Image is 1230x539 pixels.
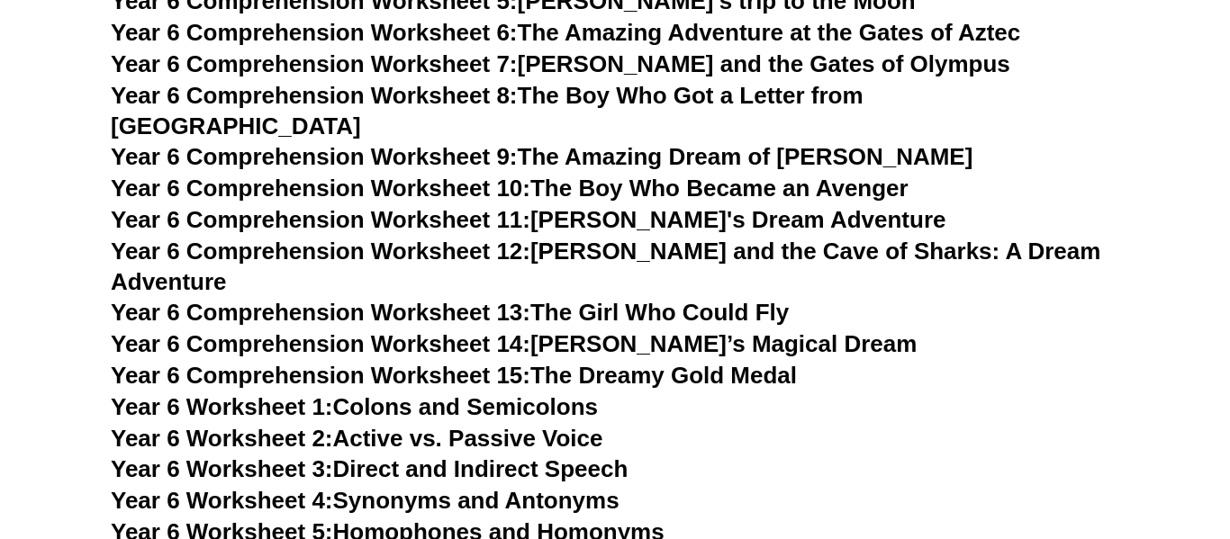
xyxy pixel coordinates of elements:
[111,19,518,46] span: Year 6 Comprehension Worksheet 6:
[111,175,909,202] a: Year 6 Comprehension Worksheet 10:The Boy Who Became an Avenger
[111,393,333,420] span: Year 6 Worksheet 1:
[111,206,945,233] a: Year 6 Comprehension Worksheet 11:[PERSON_NAME]'s Dream Adventure
[111,425,333,452] span: Year 6 Worksheet 2:
[111,19,1020,46] a: Year 6 Comprehension Worksheet 6:The Amazing Adventure at the Gates of Aztec
[111,330,917,357] a: Year 6 Comprehension Worksheet 14:[PERSON_NAME]’s Magical Dream
[111,143,972,170] a: Year 6 Comprehension Worksheet 9:The Amazing Dream of [PERSON_NAME]
[111,393,598,420] a: Year 6 Worksheet 1:Colons and Semicolons
[111,82,864,139] a: Year 6 Comprehension Worksheet 8:The Boy Who Got a Letter from [GEOGRAPHIC_DATA]
[111,299,789,326] a: Year 6 Comprehension Worksheet 13:The Girl Who Could Fly
[111,425,602,452] a: Year 6 Worksheet 2:Active vs. Passive Voice
[111,362,530,389] span: Year 6 Comprehension Worksheet 15:
[111,330,530,357] span: Year 6 Comprehension Worksheet 14:
[111,455,333,482] span: Year 6 Worksheet 3:
[111,487,620,514] a: Year 6 Worksheet 4:Synonyms and Antonyms
[111,143,518,170] span: Year 6 Comprehension Worksheet 9:
[111,238,530,265] span: Year 6 Comprehension Worksheet 12:
[111,299,530,326] span: Year 6 Comprehension Worksheet 13:
[931,336,1230,539] iframe: Chat Widget
[111,50,1010,77] a: Year 6 Comprehension Worksheet 7:[PERSON_NAME] and the Gates of Olympus
[111,50,518,77] span: Year 6 Comprehension Worksheet 7:
[111,238,1100,295] a: Year 6 Comprehension Worksheet 12:[PERSON_NAME] and the Cave of Sharks: A Dream Adventure
[111,455,628,482] a: Year 6 Worksheet 3:Direct and Indirect Speech
[111,175,530,202] span: Year 6 Comprehension Worksheet 10:
[111,362,797,389] a: Year 6 Comprehension Worksheet 15:The Dreamy Gold Medal
[111,487,333,514] span: Year 6 Worksheet 4:
[111,206,530,233] span: Year 6 Comprehension Worksheet 11:
[111,82,518,109] span: Year 6 Comprehension Worksheet 8:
